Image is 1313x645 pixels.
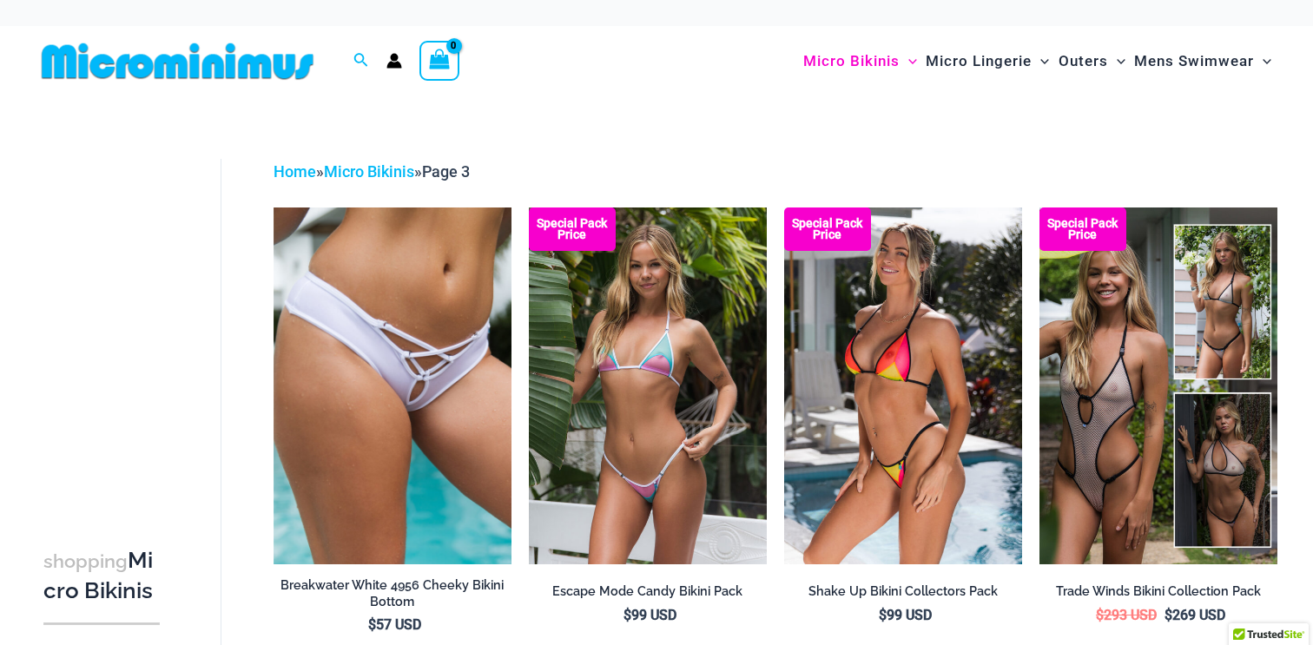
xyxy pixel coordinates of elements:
span: Menu Toggle [1108,39,1125,83]
img: Escape Mode Candy 3151 Top 4151 Bottom 02 [529,207,767,564]
b: Special Pack Price [529,218,616,240]
span: $ [368,616,376,633]
a: Shake Up Sunset 3145 Top 4145 Bottom 04 Shake Up Sunset 3145 Top 4145 Bottom 05Shake Up Sunset 31... [784,207,1022,564]
a: Home [274,162,316,181]
a: Search icon link [353,50,369,72]
b: Special Pack Price [784,218,871,240]
span: shopping [43,550,128,572]
span: $ [1165,607,1172,623]
a: Breakwater White 4956 Cheeky Bikini Bottom [274,577,511,616]
span: Menu Toggle [1032,39,1049,83]
h2: Trade Winds Bikini Collection Pack [1039,583,1277,600]
a: Micro Bikinis [324,162,414,181]
span: $ [1096,607,1104,623]
span: Menu Toggle [1254,39,1271,83]
img: MM SHOP LOGO FLAT [35,42,320,81]
span: $ [624,607,631,623]
a: Micro LingerieMenu ToggleMenu Toggle [921,35,1053,88]
bdi: 99 USD [879,607,932,623]
img: Collection Pack (1) [1039,207,1277,564]
h3: Micro Bikinis [43,546,160,606]
img: Breakwater White 4956 Shorts 01 [274,207,511,564]
span: » » [274,162,470,181]
a: Collection Pack (1) Trade Winds IvoryInk 317 Top 469 Thong 11Trade Winds IvoryInk 317 Top 469 Tho... [1039,207,1277,564]
h2: Breakwater White 4956 Cheeky Bikini Bottom [274,577,511,609]
a: OutersMenu ToggleMenu Toggle [1054,35,1130,88]
bdi: 269 USD [1165,607,1225,623]
img: Shake Up Sunset 3145 Top 4145 Bottom 04 [784,207,1022,564]
a: Escape Mode Candy Bikini Pack [529,583,767,606]
span: Menu Toggle [900,39,917,83]
bdi: 293 USD [1096,607,1157,623]
h2: Shake Up Bikini Collectors Pack [784,583,1022,600]
a: Escape Mode Candy 3151 Top 4151 Bottom 02 Escape Mode Candy 3151 Top 4151 Bottom 04Escape Mode Ca... [529,207,767,564]
span: Mens Swimwear [1134,39,1254,83]
h2: Escape Mode Candy Bikini Pack [529,583,767,600]
a: View Shopping Cart, empty [419,41,459,81]
span: Micro Bikinis [803,39,900,83]
span: Micro Lingerie [926,39,1032,83]
bdi: 99 USD [624,607,676,623]
span: Page 3 [422,162,470,181]
iframe: TrustedSite Certified [43,145,200,492]
a: Shake Up Bikini Collectors Pack [784,583,1022,606]
a: Mens SwimwearMenu ToggleMenu Toggle [1130,35,1276,88]
a: Trade Winds Bikini Collection Pack [1039,583,1277,606]
a: Micro BikinisMenu ToggleMenu Toggle [799,35,921,88]
a: Account icon link [386,53,402,69]
span: Outers [1059,39,1108,83]
b: Special Pack Price [1039,218,1126,240]
span: $ [879,607,887,623]
bdi: 57 USD [368,616,421,633]
a: Breakwater White 4956 Shorts 01Breakwater White 341 Top 4956 Shorts 04Breakwater White 341 Top 49... [274,207,511,564]
nav: Site Navigation [796,32,1278,90]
